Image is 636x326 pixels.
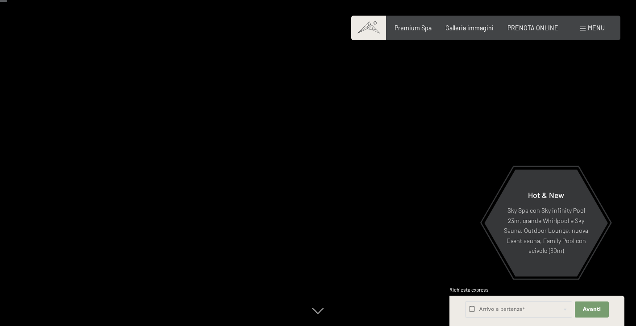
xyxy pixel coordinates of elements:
[528,190,564,200] span: Hot & New
[395,24,432,32] a: Premium Spa
[588,24,605,32] span: Menu
[507,24,558,32] a: PRENOTA ONLINE
[575,301,609,318] button: Avanti
[583,306,601,313] span: Avanti
[445,24,494,32] a: Galleria immagini
[503,206,589,256] p: Sky Spa con Sky infinity Pool 23m, grande Whirlpool e Sky Sauna, Outdoor Lounge, nuova Event saun...
[484,169,608,277] a: Hot & New Sky Spa con Sky infinity Pool 23m, grande Whirlpool e Sky Sauna, Outdoor Lounge, nuova ...
[449,287,489,293] span: Richiesta express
